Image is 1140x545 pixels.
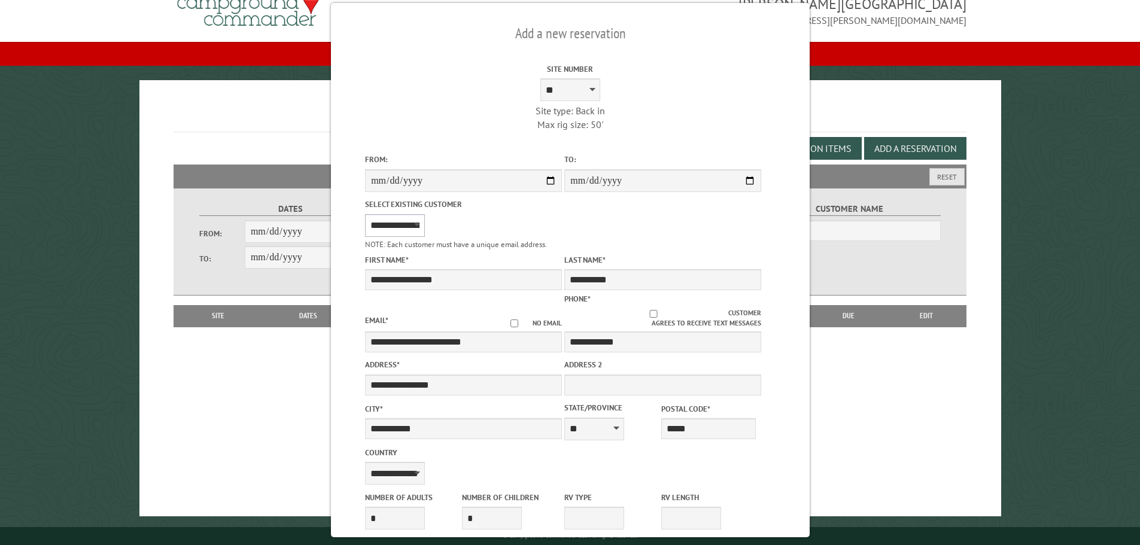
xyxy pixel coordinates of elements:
[564,254,761,266] label: Last Name
[564,308,761,328] label: Customer agrees to receive text messages
[365,403,562,415] label: City
[180,305,257,327] th: Site
[365,359,562,370] label: Address
[564,492,659,503] label: RV Type
[472,118,668,131] div: Max rig size: 50'
[864,137,966,160] button: Add a Reservation
[759,137,862,160] button: Edit Add-on Items
[365,199,562,210] label: Select existing customer
[174,165,967,187] h2: Filters
[199,253,245,264] label: To:
[365,254,562,266] label: First Name
[503,532,638,540] small: © Campground Commander LLC. All rights reserved.
[811,305,886,327] th: Due
[496,318,562,328] label: No email
[564,294,591,304] label: Phone
[174,99,967,132] h1: Reservations
[365,239,547,249] small: NOTE: Each customer must have a unique email address.
[496,319,533,327] input: No email
[472,104,668,117] div: Site type: Back in
[758,202,941,216] label: Customer Name
[886,305,967,327] th: Edit
[661,492,756,503] label: RV Length
[199,228,245,239] label: From:
[257,305,360,327] th: Dates
[365,492,460,503] label: Number of Adults
[365,154,562,165] label: From:
[472,63,668,75] label: Site Number
[564,359,761,370] label: Address 2
[564,402,659,413] label: State/Province
[365,447,562,458] label: Country
[578,310,728,318] input: Customer agrees to receive text messages
[564,154,761,165] label: To:
[462,492,557,503] label: Number of Children
[929,168,965,185] button: Reset
[199,202,382,216] label: Dates
[365,22,776,45] h2: Add a new reservation
[661,403,756,415] label: Postal Code
[365,315,388,325] label: Email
